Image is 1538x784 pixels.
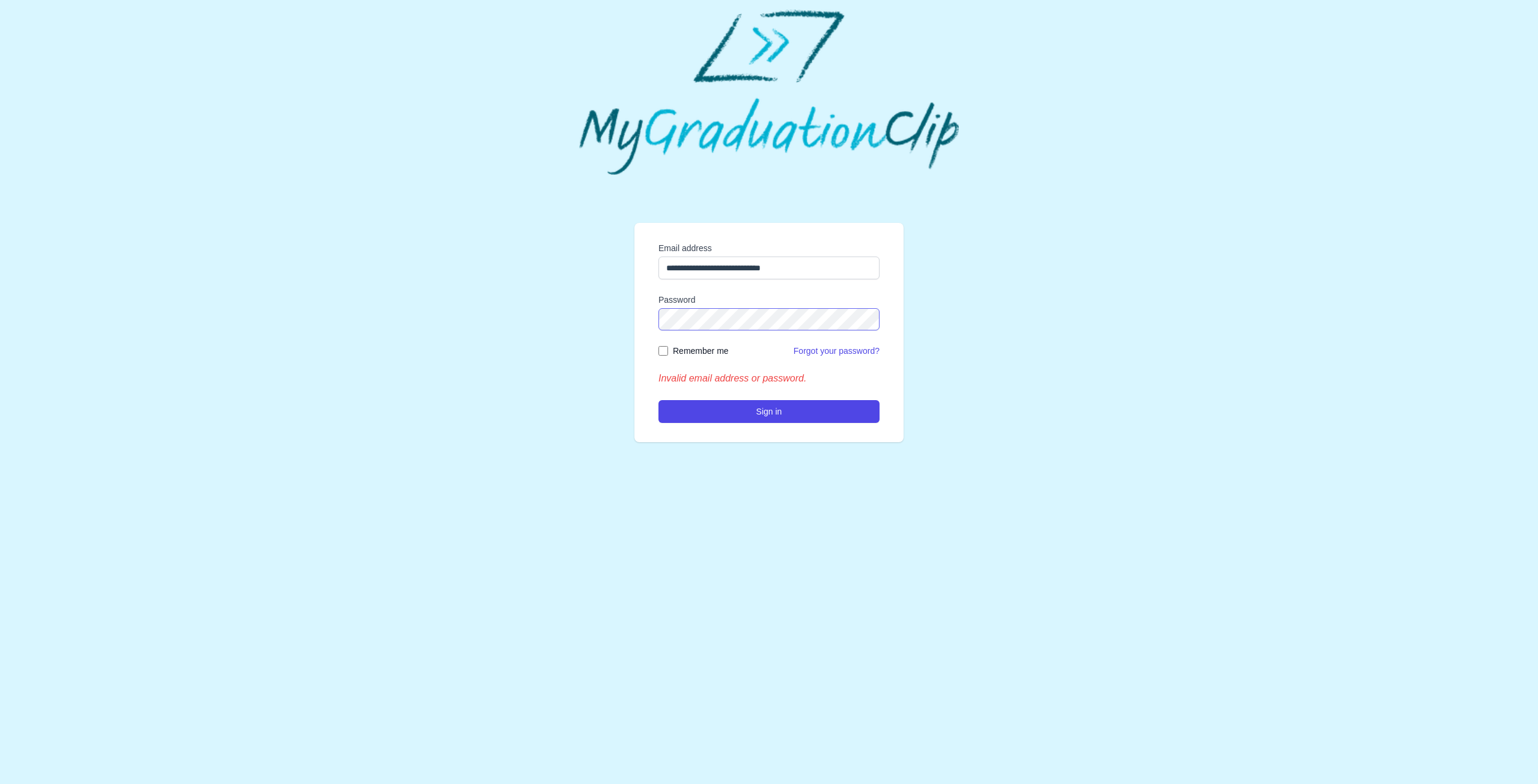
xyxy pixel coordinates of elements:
[658,400,880,423] button: Sign in
[794,346,880,356] a: Forgot your password?
[673,345,729,357] label: Remember me
[658,371,880,386] p: Invalid email address or password.
[658,242,880,254] label: Email address
[579,10,959,175] img: MyGraduationClip
[658,294,880,306] label: Password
